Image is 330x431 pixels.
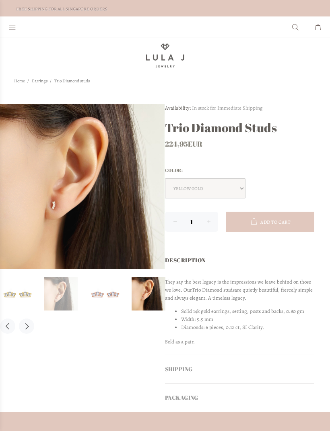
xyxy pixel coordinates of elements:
[165,355,314,383] div: SHIPPING
[165,246,314,272] div: DESCRIPTION
[54,78,90,84] span: Trio Diamond studs
[165,165,314,176] div: Color:
[19,319,34,334] button: Next
[181,315,314,323] li: Width: 5.5 mm
[165,120,314,136] h1: Trio Diamond studs
[14,78,25,84] a: Home
[32,78,47,84] a: Earrings
[192,104,263,111] span: In stock for Immediate Shipping
[12,5,318,14] div: FREE SHIPPING FOR ALL SINGAPORE ORDERS
[181,307,314,315] li: Solid 14k gold earrings, setting, posts and backs, 0.80 gm
[165,338,314,346] p: Sold as a pair.
[165,136,188,152] span: 224,95
[165,136,314,152] div: EUR
[260,220,291,225] span: ADD TO CART
[165,278,314,302] p: They say the best legacy is the impressions we leave behind on those we love. Our are quietly bea...
[165,384,314,412] div: PACKAGING
[192,286,235,293] strong: Trio Diamond studs
[181,323,314,331] li: Diamonds: 6 pieces, 0.12 ct, SI Clarity.
[165,104,191,111] span: Availability:
[226,212,314,232] button: ADD TO CART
